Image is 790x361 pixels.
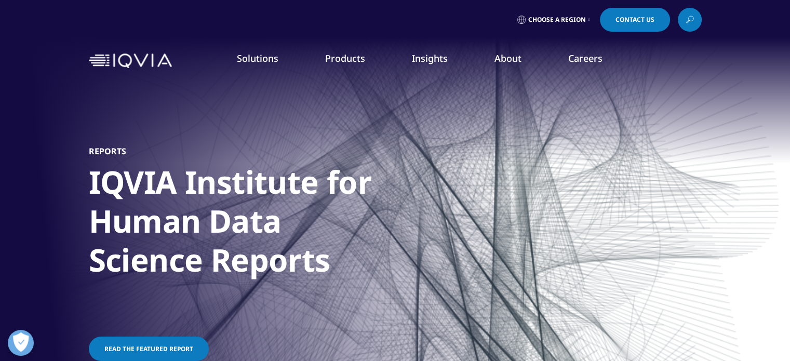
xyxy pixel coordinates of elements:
[528,16,586,24] span: Choose a Region
[412,52,448,64] a: Insights
[89,146,126,156] h5: Reports
[568,52,602,64] a: Careers
[237,52,278,64] a: Solutions
[325,52,365,64] a: Products
[600,8,670,32] a: Contact Us
[104,344,193,353] span: Read the featured report
[176,36,702,85] nav: Primary
[89,163,478,286] h1: IQVIA Institute for Human Data Science Reports
[89,337,209,361] a: Read the featured report
[615,17,654,23] span: Contact Us
[494,52,521,64] a: About
[8,330,34,356] button: Open Preferences
[89,54,172,69] img: IQVIA Healthcare Information Technology and Pharma Clinical Research Company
